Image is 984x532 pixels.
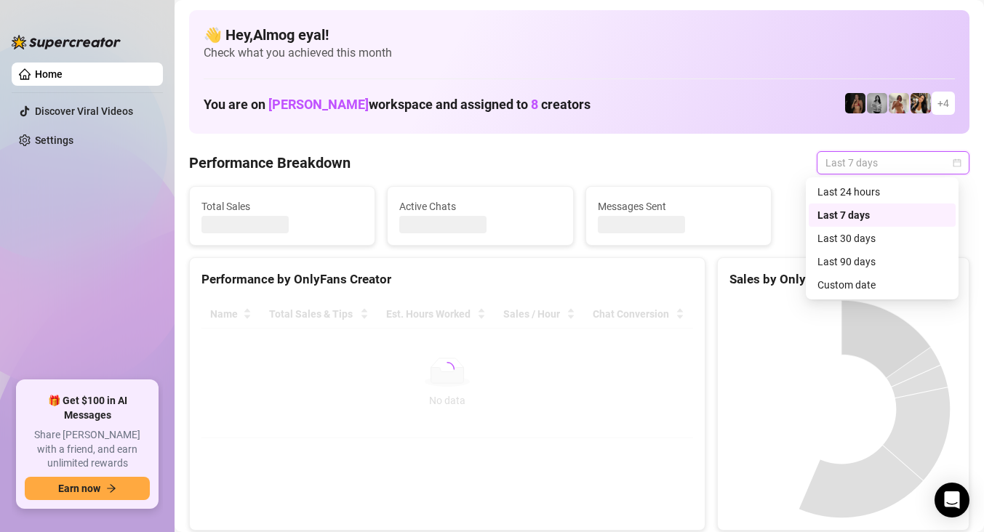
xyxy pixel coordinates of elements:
div: Last 7 days [817,207,947,223]
span: loading [440,362,455,376]
button: Earn nowarrow-right [25,477,150,500]
h1: You are on workspace and assigned to creators [204,97,591,113]
div: Last 90 days [809,250,956,273]
span: Total Sales [201,198,363,214]
div: Last 7 days [809,203,956,227]
a: Settings [35,134,73,146]
span: + 4 [937,95,949,111]
span: Check what you achieved this month [204,45,955,61]
div: Custom date [817,277,947,293]
img: AD [911,93,931,113]
img: Green [889,93,909,113]
span: 🎁 Get $100 in AI Messages [25,394,150,422]
span: [PERSON_NAME] [268,97,369,112]
span: Messages Sent [598,198,759,214]
span: Share [PERSON_NAME] with a friend, and earn unlimited rewards [25,428,150,471]
div: Last 90 days [817,254,947,270]
h4: 👋 Hey, Almog eyal ! [204,25,955,45]
div: Last 30 days [817,230,947,246]
img: logo-BBDzfeDw.svg [12,35,121,49]
img: D [845,93,865,113]
span: Earn now [58,483,100,494]
span: calendar [953,158,961,167]
span: arrow-right [106,483,116,493]
div: Sales by OnlyFans Creator [729,270,957,289]
div: Last 24 hours [817,184,947,200]
h4: Performance Breakdown [189,153,351,173]
div: Open Intercom Messenger [935,483,969,517]
div: Last 30 days [809,227,956,250]
img: A [867,93,887,113]
span: Last 7 days [825,152,961,174]
span: 8 [531,97,538,112]
div: Custom date [809,273,956,297]
a: Home [35,68,63,80]
div: Last 24 hours [809,180,956,203]
div: Performance by OnlyFans Creator [201,270,693,289]
span: Active Chats [399,198,561,214]
a: Discover Viral Videos [35,105,133,117]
